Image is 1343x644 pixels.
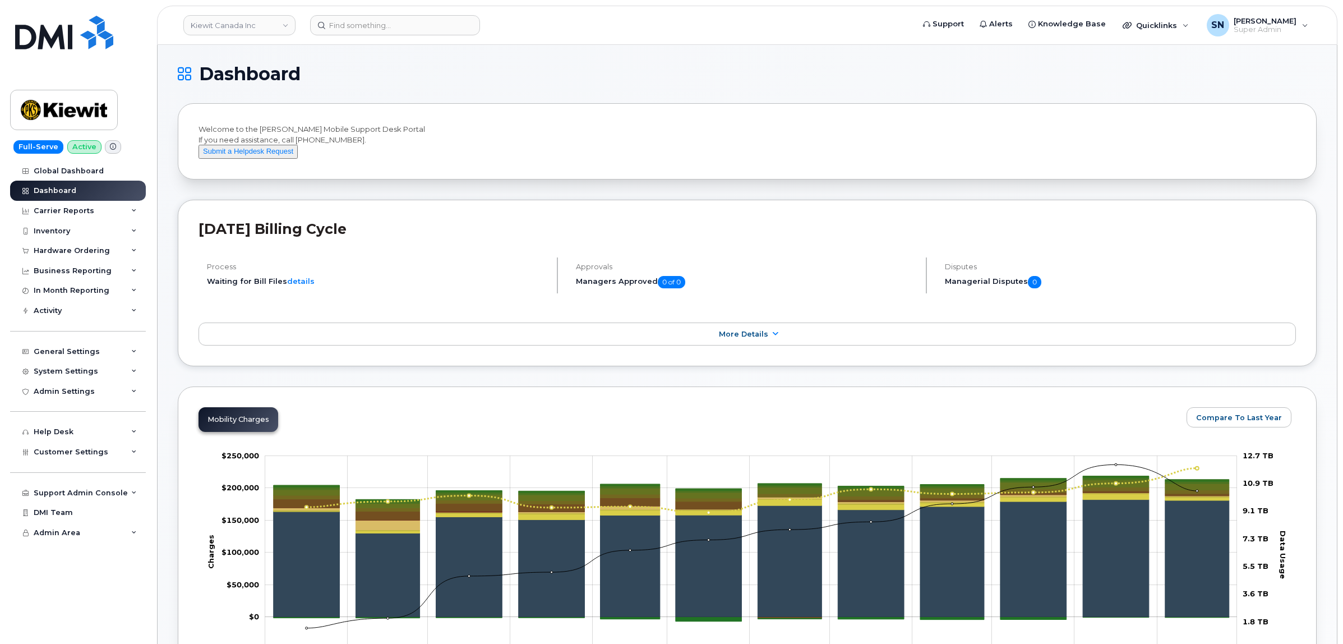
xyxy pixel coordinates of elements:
button: Submit a Helpdesk Request [199,145,298,159]
tspan: $150,000 [221,516,259,525]
g: HST [274,480,1229,508]
tspan: $50,000 [227,580,259,589]
tspan: Charges [206,535,215,569]
g: Credits [274,618,1229,622]
tspan: 1.8 TB [1243,617,1268,626]
tspan: 7.3 TB [1243,534,1268,543]
span: Compare To Last Year [1196,412,1282,423]
tspan: 10.9 TB [1243,479,1273,487]
div: Welcome to the [PERSON_NAME] Mobile Support Desk Portal If you need assistance, call [PHONE_NUMBER]. [199,124,1296,159]
tspan: 12.7 TB [1243,451,1273,460]
h5: Managerial Disputes [945,276,1296,288]
tspan: 3.6 TB [1243,589,1268,598]
g: $0 [221,483,259,492]
tspan: $250,000 [221,451,259,460]
g: $0 [221,516,259,525]
g: $0 [221,451,259,460]
tspan: Data Usage [1279,531,1288,579]
h4: Approvals [576,263,916,271]
g: GST [274,487,1229,511]
h4: Disputes [945,263,1296,271]
tspan: 5.5 TB [1243,562,1268,571]
span: 0 [1028,276,1041,288]
tspan: 9.1 TB [1243,506,1268,515]
g: $0 [227,580,259,589]
tspan: $0 [249,612,259,621]
button: Compare To Last Year [1187,407,1291,427]
h5: Managers Approved [576,276,916,288]
h2: [DATE] Billing Cycle [199,220,1296,237]
tspan: $100,000 [221,548,259,556]
span: 0 of 0 [658,276,685,288]
g: Rate Plan [274,500,1229,618]
a: details [287,277,315,286]
h4: Process [207,263,547,271]
span: Dashboard [199,66,301,82]
tspan: $200,000 [221,483,259,492]
g: $0 [221,548,259,556]
span: More Details [719,330,768,338]
a: Submit a Helpdesk Request [199,146,298,155]
iframe: Messenger Launcher [1294,595,1335,636]
li: Waiting for Bill Files [207,276,547,287]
